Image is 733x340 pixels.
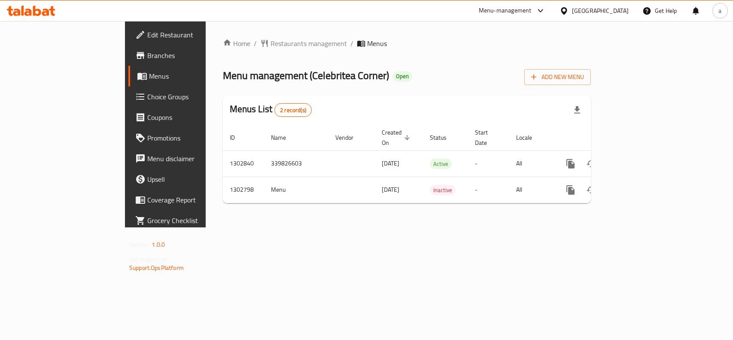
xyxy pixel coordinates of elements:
[560,180,581,200] button: more
[129,262,184,273] a: Support.OpsPlatform
[271,132,297,143] span: Name
[129,239,150,250] span: Version:
[147,112,240,123] span: Coupons
[479,6,532,16] div: Menu-management
[230,132,246,143] span: ID
[223,66,389,85] span: Menu management ( Celebritea Corner )
[149,71,240,81] span: Menus
[382,158,399,169] span: [DATE]
[128,210,247,231] a: Grocery Checklist
[129,254,169,265] span: Get support on:
[392,73,412,80] span: Open
[524,69,591,85] button: Add New Menu
[350,38,353,49] li: /
[572,6,629,15] div: [GEOGRAPHIC_DATA]
[230,103,312,117] h2: Menus List
[264,150,328,177] td: 339826603
[147,50,240,61] span: Branches
[152,239,165,250] span: 1.0.0
[264,177,328,203] td: Menu
[430,159,452,169] span: Active
[128,66,247,86] a: Menus
[128,169,247,190] a: Upsell
[128,86,247,107] a: Choice Groups
[581,180,602,200] button: Change Status
[274,103,312,117] div: Total records count
[554,125,650,151] th: Actions
[468,177,509,203] td: -
[581,153,602,174] button: Change Status
[147,174,240,184] span: Upsell
[147,195,240,205] span: Coverage Report
[430,132,458,143] span: Status
[128,128,247,148] a: Promotions
[567,100,587,120] div: Export file
[147,215,240,226] span: Grocery Checklist
[147,30,240,40] span: Edit Restaurant
[718,6,721,15] span: a
[128,148,247,169] a: Menu disclaimer
[254,38,257,49] li: /
[147,133,240,143] span: Promotions
[147,153,240,164] span: Menu disclaimer
[260,38,347,49] a: Restaurants management
[223,38,591,49] nav: breadcrumb
[392,71,412,82] div: Open
[147,92,240,102] span: Choice Groups
[128,25,247,45] a: Edit Restaurant
[271,38,347,49] span: Restaurants management
[382,127,413,148] span: Created On
[382,184,399,195] span: [DATE]
[468,150,509,177] td: -
[223,125,650,203] table: enhanced table
[275,106,311,114] span: 2 record(s)
[128,45,247,66] a: Branches
[335,132,365,143] span: Vendor
[430,185,456,195] span: Inactive
[509,177,554,203] td: All
[516,132,543,143] span: Locale
[475,127,499,148] span: Start Date
[367,38,387,49] span: Menus
[430,159,452,169] div: Active
[509,150,554,177] td: All
[128,107,247,128] a: Coupons
[560,153,581,174] button: more
[531,72,584,83] span: Add New Menu
[128,190,247,210] a: Coverage Report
